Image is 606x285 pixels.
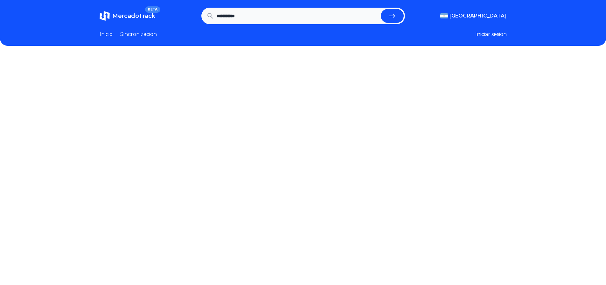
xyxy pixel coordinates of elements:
span: BETA [145,6,160,13]
img: Argentina [440,13,448,18]
button: Iniciar sesion [475,31,507,38]
img: MercadoTrack [100,11,110,21]
a: Sincronizacion [120,31,157,38]
button: [GEOGRAPHIC_DATA] [440,12,507,20]
span: [GEOGRAPHIC_DATA] [449,12,507,20]
span: MercadoTrack [112,12,155,19]
a: Inicio [100,31,113,38]
a: MercadoTrackBETA [100,11,155,21]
